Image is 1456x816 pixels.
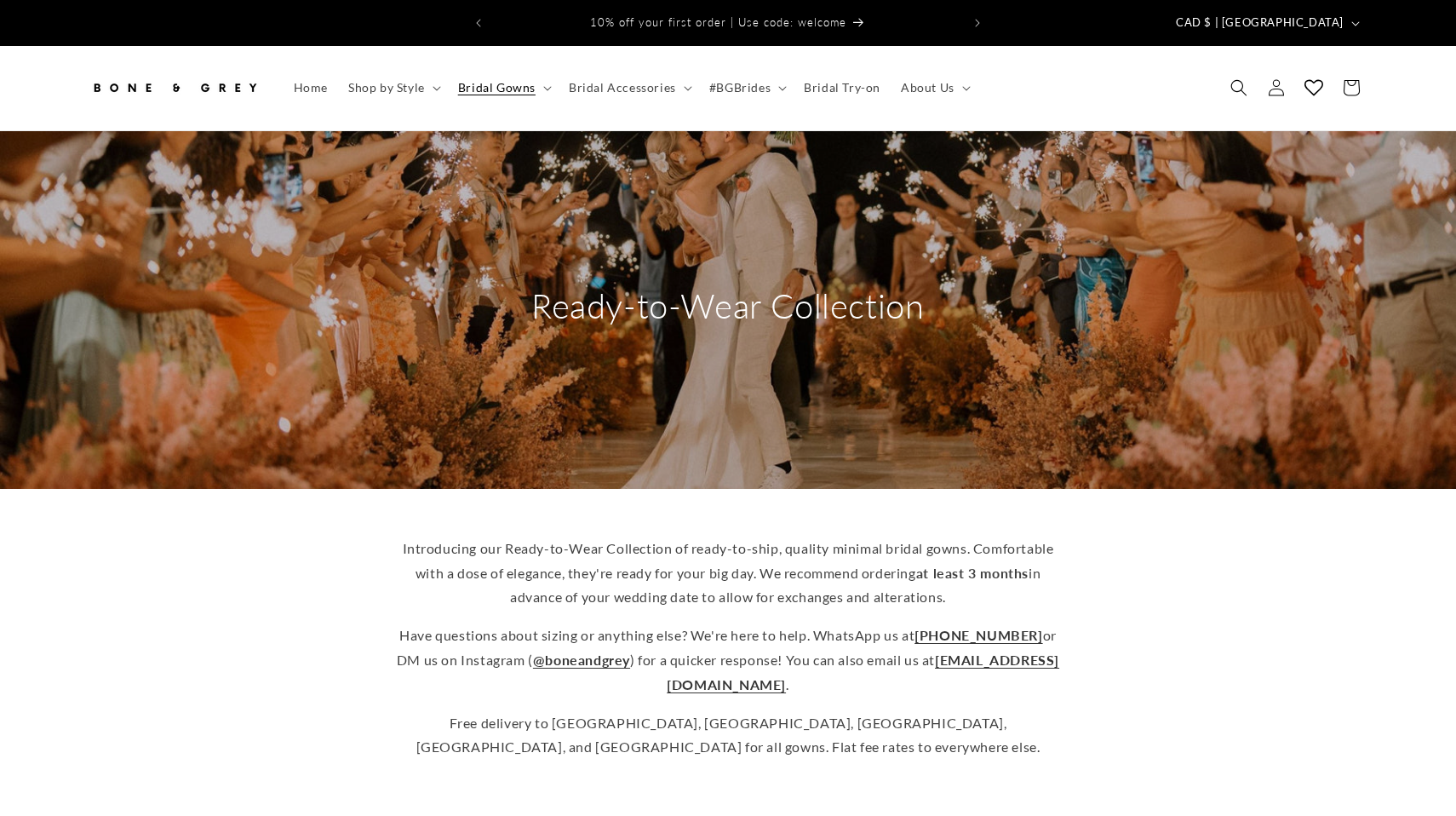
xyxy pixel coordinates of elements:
[667,652,1059,692] a: [EMAIL_ADDRESS][DOMAIN_NAME]
[458,80,536,95] span: Bridal Gowns
[448,70,559,106] summary: Bridal Gowns
[901,80,954,95] span: About Us
[83,63,267,113] a: Bone and Grey Bridal
[396,537,1060,610] p: Introducing our Ready-to-Wear Collection of ready-to-ship, quality minimal bridal gowns. Comforta...
[804,80,880,95] span: Bridal Try-on
[1166,7,1367,39] button: CAD $ | [GEOGRAPHIC_DATA]
[916,565,1029,581] strong: at least 3 months
[699,70,794,106] summary: #BGBrides
[1176,14,1344,32] span: CAD $ | [GEOGRAPHIC_DATA]
[914,627,1042,643] a: [PHONE_NUMBER]
[559,70,699,106] summary: Bridal Accessories
[569,80,676,95] span: Bridal Accessories
[396,623,1060,697] p: Have questions about sizing or anything else? We're here to help. WhatsApp us at or DM us on Inst...
[348,80,425,95] span: Shop by Style
[284,70,338,106] a: Home
[794,70,891,106] a: Bridal Try-on
[533,652,630,668] a: @boneandgrey
[590,15,846,29] span: 10% off your first order | Use code: welcome
[396,711,1060,761] p: Free delivery to [GEOGRAPHIC_DATA], [GEOGRAPHIC_DATA], [GEOGRAPHIC_DATA], [GEOGRAPHIC_DATA], and ...
[294,80,328,95] span: Home
[891,70,977,106] summary: About Us
[1220,69,1258,106] summary: Search
[531,284,924,328] h2: Ready-to-Wear Collection
[959,7,996,39] button: Next announcement
[338,70,448,106] summary: Shop by Style
[89,69,260,106] img: Bone and Grey Bridal
[709,80,771,95] span: #BGBrides
[460,7,497,39] button: Previous announcement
